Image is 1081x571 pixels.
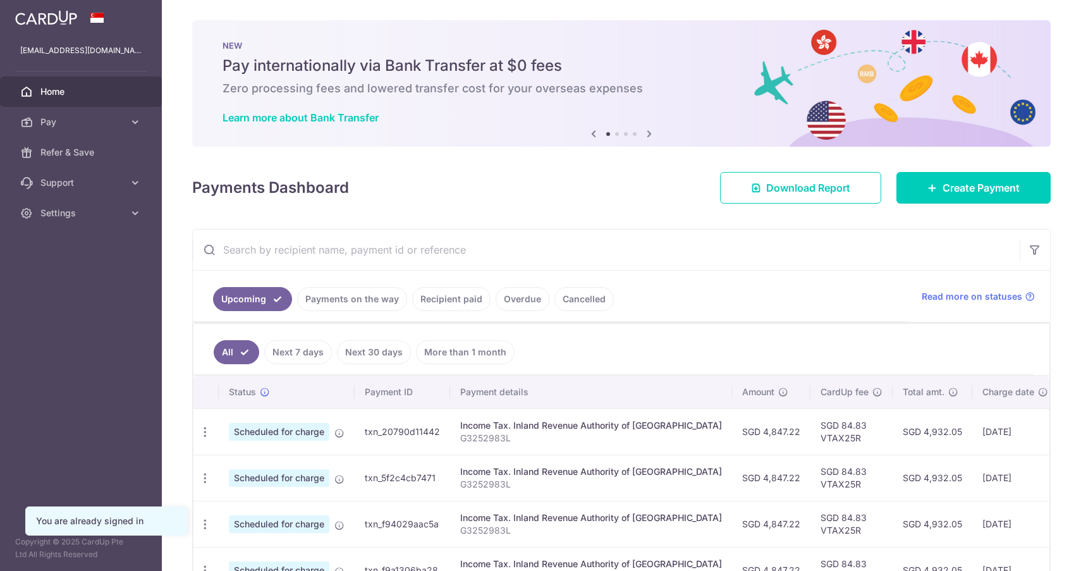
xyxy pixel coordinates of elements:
[810,408,893,455] td: SGD 84.83 VTAX25R
[297,287,407,311] a: Payments on the way
[223,81,1020,96] h6: Zero processing fees and lowered transfer cost for your overseas expenses
[972,455,1058,501] td: [DATE]
[732,501,810,547] td: SGD 4,847.22
[40,146,124,159] span: Refer & Save
[264,340,332,364] a: Next 7 days
[229,469,329,487] span: Scheduled for charge
[496,287,549,311] a: Overdue
[810,501,893,547] td: SGD 84.83 VTAX25R
[732,455,810,501] td: SGD 4,847.22
[192,20,1051,147] img: Bank transfer banner
[903,386,944,398] span: Total amt.
[223,111,379,124] a: Learn more about Bank Transfer
[355,408,450,455] td: txn_20790d11442
[720,172,881,204] a: Download Report
[229,515,329,533] span: Scheduled for charge
[810,455,893,501] td: SGD 84.83 VTAX25R
[460,432,722,445] p: G3252983L
[355,376,450,408] th: Payment ID
[742,386,774,398] span: Amount
[416,340,515,364] a: More than 1 month
[732,408,810,455] td: SGD 4,847.22
[943,180,1020,195] span: Create Payment
[460,419,722,432] div: Income Tax. Inland Revenue Authority of [GEOGRAPHIC_DATA]
[20,44,142,57] p: [EMAIL_ADDRESS][DOMAIN_NAME]
[766,180,850,195] span: Download Report
[982,386,1034,398] span: Charge date
[40,176,124,189] span: Support
[460,558,722,570] div: Income Tax. Inland Revenue Authority of [GEOGRAPHIC_DATA]
[922,290,1035,303] a: Read more on statuses
[460,465,722,478] div: Income Tax. Inland Revenue Authority of [GEOGRAPHIC_DATA]
[922,290,1022,303] span: Read more on statuses
[893,455,972,501] td: SGD 4,932.05
[229,386,256,398] span: Status
[355,455,450,501] td: txn_5f2c4cb7471
[40,85,124,98] span: Home
[450,376,732,408] th: Payment details
[192,176,349,199] h4: Payments Dashboard
[223,56,1020,76] h5: Pay internationally via Bank Transfer at $0 fees
[15,10,77,25] img: CardUp
[229,423,329,441] span: Scheduled for charge
[337,340,411,364] a: Next 30 days
[972,408,1058,455] td: [DATE]
[821,386,869,398] span: CardUp fee
[893,501,972,547] td: SGD 4,932.05
[972,501,1058,547] td: [DATE]
[893,408,972,455] td: SGD 4,932.05
[223,40,1020,51] p: NEW
[460,512,722,524] div: Income Tax. Inland Revenue Authority of [GEOGRAPHIC_DATA]
[193,230,1020,270] input: Search by recipient name, payment id or reference
[460,524,722,537] p: G3252983L
[36,515,176,527] div: You are already signed in
[213,287,292,311] a: Upcoming
[460,478,722,491] p: G3252983L
[40,116,124,128] span: Pay
[896,172,1051,204] a: Create Payment
[412,287,491,311] a: Recipient paid
[355,501,450,547] td: txn_f94029aac5a
[40,207,124,219] span: Settings
[554,287,614,311] a: Cancelled
[214,340,259,364] a: All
